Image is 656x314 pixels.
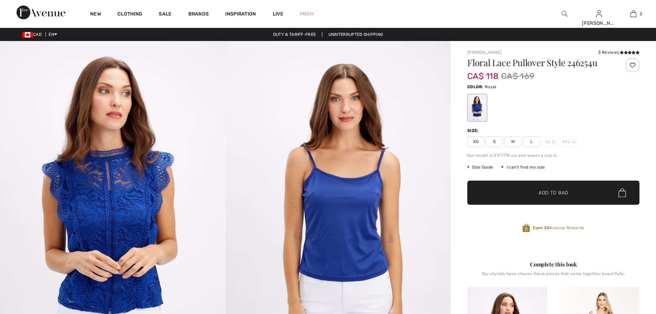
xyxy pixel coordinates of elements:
[225,11,256,18] span: Inspiration
[539,189,568,196] span: Add to Bag
[467,128,480,134] div: Size:
[117,11,142,18] a: Clothing
[562,10,568,18] img: search the website
[467,50,502,55] a: [PERSON_NAME]
[188,11,209,18] a: Brands
[533,225,550,230] strong: Earn 20
[467,271,639,282] div: Our stylists have chosen these pieces that come together beautifully.
[618,188,626,197] img: Bag.svg
[467,152,639,159] div: Our model is 5'9"/175 cm and wears a size 6.
[300,10,314,18] a: Prom
[504,136,522,147] span: M
[582,20,616,27] div: [PERSON_NAME]
[640,11,642,17] span: 2
[467,181,639,205] button: Add to Bag
[49,32,57,37] span: EN
[631,10,636,18] img: My Bag
[596,10,602,18] img: My Info
[522,223,530,233] img: Avenue Rewards
[560,136,577,147] span: XXL
[501,164,545,170] div: I can't find my size
[468,95,486,121] div: Royal
[22,32,44,37] span: CAD
[273,10,283,18] a: Live
[467,136,485,147] span: XS
[596,10,602,17] a: Sign In
[467,64,498,81] span: CA$ 118
[501,70,534,82] span: CA$ 169
[616,10,650,18] a: 2
[467,84,483,89] span: Color:
[486,136,503,147] span: S
[467,58,611,67] h1: Floral Lace Pullover Style 246254u
[598,49,639,55] div: 3 Reviews
[572,140,575,143] img: ring-m.svg
[485,84,497,89] span: Royal
[17,6,65,19] img: 1ère Avenue
[552,140,555,143] img: ring-m.svg
[533,225,584,231] span: Avenue Rewards
[159,11,171,18] a: Sale
[90,11,101,18] a: New
[467,164,493,170] span: Size Guide
[467,260,639,269] div: Complete this look
[22,32,33,38] img: Canadian Dollar
[542,136,559,147] span: XL
[523,136,540,147] span: L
